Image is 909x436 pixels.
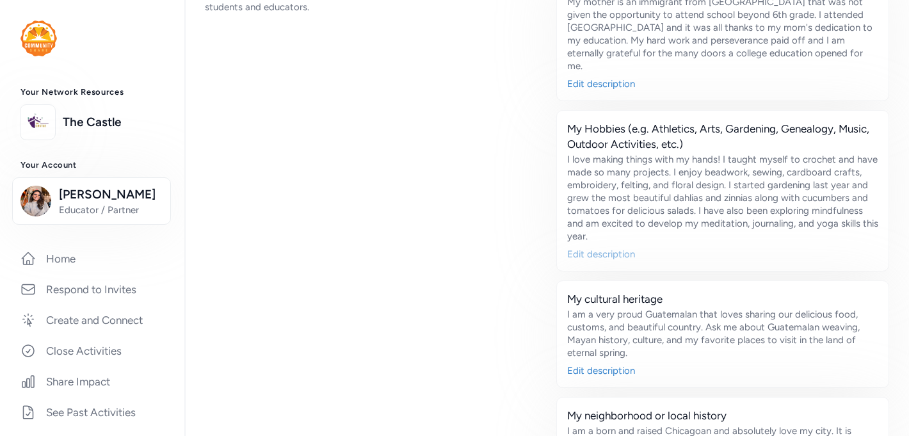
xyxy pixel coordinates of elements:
[10,367,174,396] a: Share Impact
[20,160,164,170] h3: Your Account
[567,248,878,261] div: Edit description
[10,245,174,273] a: Home
[20,87,164,97] h3: Your Network Resources
[20,20,57,56] img: logo
[567,308,878,359] div: I am a very proud Guatemalan that loves sharing our delicious food, customs, and beautiful countr...
[567,77,878,90] div: Edit description
[567,153,878,243] div: I love making things with my hands! I taught myself to crochet and have made so many projects. I ...
[10,398,174,426] a: See Past Activities
[12,177,171,225] button: [PERSON_NAME]Educator / Partner
[567,121,878,152] div: My Hobbies (e.g. Athletics, Arts, Gardening, Genealogy, Music, Outdoor Activities, etc.)
[59,204,163,216] span: Educator / Partner
[567,408,878,423] div: My neighborhood or local history
[10,306,174,334] a: Create and Connect
[567,364,878,377] div: Edit description
[10,275,174,303] a: Respond to Invites
[567,291,878,307] div: My cultural heritage
[10,337,174,365] a: Close Activities
[59,186,163,204] span: [PERSON_NAME]
[24,108,52,136] img: logo
[63,113,164,131] a: The Castle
